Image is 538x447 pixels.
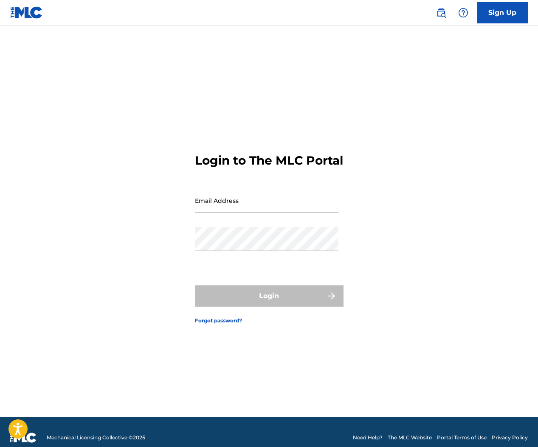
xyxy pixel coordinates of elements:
a: Need Help? [353,434,383,441]
div: Help [455,4,472,21]
a: The MLC Website [388,434,432,441]
img: search [436,8,446,18]
h3: Login to The MLC Portal [195,153,343,168]
img: MLC Logo [10,6,43,19]
span: Mechanical Licensing Collective © 2025 [47,434,145,441]
img: logo [10,433,37,443]
a: Forgot password? [195,317,242,325]
a: Public Search [433,4,450,21]
a: Sign Up [477,2,528,23]
a: Portal Terms of Use [437,434,487,441]
a: Privacy Policy [492,434,528,441]
img: help [458,8,468,18]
